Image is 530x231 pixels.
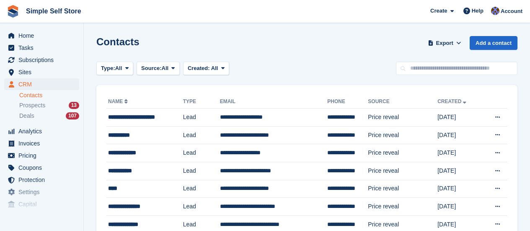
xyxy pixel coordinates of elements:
[4,198,79,210] a: menu
[19,112,34,120] span: Deals
[4,66,79,78] a: menu
[18,198,69,210] span: Capital
[437,198,482,216] td: [DATE]
[108,99,129,104] a: Name
[4,186,79,198] a: menu
[19,101,79,110] a: Prospects 13
[101,64,115,73] span: Type:
[183,144,220,162] td: Lead
[183,95,220,109] th: Type
[96,62,133,75] button: Type: All
[4,78,79,90] a: menu
[4,125,79,137] a: menu
[4,54,79,66] a: menu
[66,112,79,119] div: 107
[188,65,210,71] span: Created:
[4,150,79,161] a: menu
[18,138,69,149] span: Invoices
[141,64,161,73] span: Source:
[18,78,69,90] span: CRM
[368,198,437,216] td: Price reveal
[183,62,229,75] button: Created: All
[18,162,69,174] span: Coupons
[4,174,79,186] a: menu
[18,30,69,42] span: Home
[437,144,482,162] td: [DATE]
[4,162,79,174] a: menu
[368,95,437,109] th: Source
[426,36,463,50] button: Export
[4,30,79,42] a: menu
[437,126,482,144] td: [DATE]
[368,144,437,162] td: Price reveal
[137,62,180,75] button: Source: All
[211,65,218,71] span: All
[18,174,69,186] span: Protection
[183,126,220,144] td: Lead
[23,4,85,18] a: Simple Self Store
[18,42,69,54] span: Tasks
[4,138,79,149] a: menu
[183,162,220,180] td: Lead
[437,99,468,104] a: Created
[162,64,169,73] span: All
[18,125,69,137] span: Analytics
[115,64,122,73] span: All
[368,126,437,144] td: Price reveal
[18,54,69,66] span: Subscriptions
[501,7,522,16] span: Account
[437,162,482,180] td: [DATE]
[18,186,69,198] span: Settings
[437,180,482,198] td: [DATE]
[19,91,79,99] a: Contacts
[69,102,79,109] div: 13
[491,7,499,15] img: Sharon Hughes
[327,95,368,109] th: Phone
[368,162,437,180] td: Price reveal
[470,36,517,50] a: Add a contact
[368,180,437,198] td: Price reveal
[4,42,79,54] a: menu
[96,36,140,47] h1: Contacts
[436,39,453,47] span: Export
[183,198,220,216] td: Lead
[437,109,482,127] td: [DATE]
[18,66,69,78] span: Sites
[19,101,45,109] span: Prospects
[183,109,220,127] td: Lead
[183,180,220,198] td: Lead
[220,95,328,109] th: Email
[7,5,19,18] img: stora-icon-8386f47178a22dfd0bd8f6a31ec36ba5ce8667c1dd55bd0f319d3a0aa187defe.svg
[368,109,437,127] td: Price reveal
[18,150,69,161] span: Pricing
[430,7,447,15] span: Create
[19,112,79,120] a: Deals 107
[472,7,483,15] span: Help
